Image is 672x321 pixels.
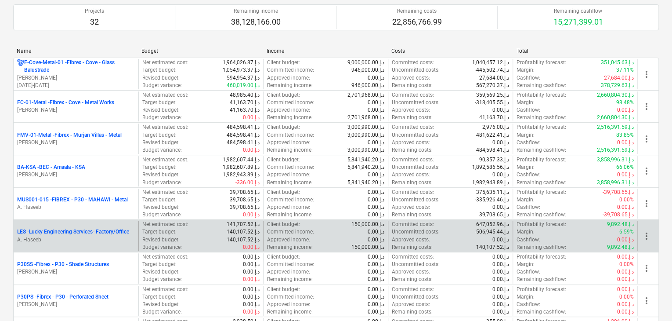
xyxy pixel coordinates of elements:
p: BA-KSA - BEC - Amaala - KSA [17,164,85,171]
p: LES - Lucky Engineering Services- Factory/Office [17,228,129,236]
p: Client budget : [267,156,300,164]
p: Target budget : [142,131,177,139]
p: Cashflow : [517,106,540,114]
p: Margin : [517,293,535,301]
p: Budget variance : [142,244,182,251]
p: Remaining income [231,7,281,15]
p: 0.00د.إ.‏ [617,106,634,114]
p: 0.00د.إ.‏ [368,261,384,268]
p: Target budget : [142,293,177,301]
p: Profitability forecast : [517,189,566,196]
p: Profitability forecast : [517,59,566,66]
p: Approved costs : [392,171,430,179]
p: Approved income : [267,106,310,114]
span: more_vert [641,166,652,176]
p: Margin : [517,261,535,268]
p: 0.00د.إ.‏ [368,286,384,293]
p: Approved income : [267,171,310,179]
p: 0.00د.إ.‏ [243,261,260,268]
p: F-Cove-Metal-01 - Fibrex - Cove - Glass Balustrade [24,59,135,74]
p: 484,598.41د.إ.‏ [227,124,260,131]
p: Remaining income : [267,276,313,283]
p: Remaining costs : [392,82,433,89]
p: 0.00د.إ.‏ [368,253,384,261]
p: Profitability forecast : [517,91,566,99]
p: Budget variance : [142,114,182,121]
p: 359,569.25د.إ.‏ [476,91,509,99]
p: Net estimated cost : [142,253,188,261]
p: Approved costs : [392,139,430,146]
p: Client budget : [267,221,300,228]
p: 594,954.37د.إ.‏ [227,74,260,82]
p: 150,000.00د.إ.‏ [351,244,384,251]
p: 0.00د.إ.‏ [243,268,260,276]
p: [PERSON_NAME] [17,268,135,276]
span: more_vert [641,101,652,112]
p: Target budget : [142,196,177,204]
p: 66.06% [616,164,634,171]
div: Budget [141,48,259,54]
p: Remaining cashflow : [517,146,566,154]
p: 140,107.52د.إ.‏ [476,244,509,251]
p: 98.48% [616,99,634,106]
p: 484,598.41د.إ.‏ [227,139,260,146]
p: 0.00د.إ.‏ [368,189,384,196]
p: 351,045.63د.إ.‏ [601,59,634,66]
p: Approved income : [267,139,310,146]
p: Remaining income : [267,244,313,251]
p: Approved income : [267,236,310,244]
p: 3,000,990.00د.إ.‏ [347,131,384,139]
p: Revised budget : [142,268,180,276]
p: Target budget : [142,66,177,74]
p: Client budget : [267,91,300,99]
p: Net estimated cost : [142,59,188,66]
p: Margin : [517,99,535,106]
p: 0.00د.إ.‏ [368,211,384,219]
p: 140,107.52د.إ.‏ [227,228,260,236]
div: FMV-01-Metal -Fibrex - Murjan Villas - Metal[PERSON_NAME] [17,131,135,146]
p: 2,701,968.00د.إ.‏ [347,114,384,121]
p: Committed costs : [392,59,434,66]
div: P30SS -Fibrex - P30 - Shade Structures[PERSON_NAME] [17,261,135,276]
p: [PERSON_NAME] [17,139,135,146]
p: Cashflow : [517,171,540,179]
p: 83.85% [616,131,634,139]
p: 484,598.41د.إ.‏ [227,131,260,139]
p: A. Haseeb [17,236,135,244]
p: 0.00د.إ.‏ [492,301,509,308]
p: 3,858,996.31د.إ.‏ [597,179,634,186]
p: Committed income : [267,261,314,268]
p: Net estimated cost : [142,221,188,228]
p: 0.00د.إ.‏ [368,236,384,244]
p: Revised budget : [142,301,180,308]
p: 3,858,996.31د.إ.‏ [597,156,634,164]
p: Remaining costs : [392,211,433,219]
p: 0.00د.إ.‏ [368,99,384,106]
p: P30SS - Fibrex - P30 - Shade Structures [17,261,109,268]
p: Cashflow : [517,74,540,82]
p: 39,708.65د.إ.‏ [230,189,260,196]
p: Approved costs : [392,204,430,211]
p: Uncommitted costs : [392,261,440,268]
p: 2,660,804.30د.إ.‏ [597,114,634,121]
p: -39,708.65د.إ.‏ [603,211,634,219]
p: 567,270.37د.إ.‏ [476,82,509,89]
p: -336.00د.إ.‏ [235,179,260,186]
p: 0.00د.إ.‏ [368,276,384,283]
p: Projects [85,7,104,15]
p: Margin : [517,164,535,171]
p: Cashflow : [517,236,540,244]
p: Remaining costs : [392,114,433,121]
p: 0.00د.إ.‏ [368,308,384,316]
p: 90,357.33د.إ.‏ [479,156,509,164]
p: Approved costs : [392,268,430,276]
p: 140,107.52د.إ.‏ [227,236,260,244]
p: 2,701,968.00د.إ.‏ [347,91,384,99]
p: 39,708.65د.إ.‏ [230,204,260,211]
p: 0.00د.إ.‏ [368,171,384,179]
div: FC-01-Metal -Fibrex - Cove - Metal Works[PERSON_NAME] [17,99,135,114]
p: Uncommitted costs : [392,131,440,139]
div: BA-KSA -BEC - Amaala - KSA[PERSON_NAME] [17,164,135,179]
p: 0.00د.إ.‏ [368,204,384,211]
p: Margin : [517,131,535,139]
